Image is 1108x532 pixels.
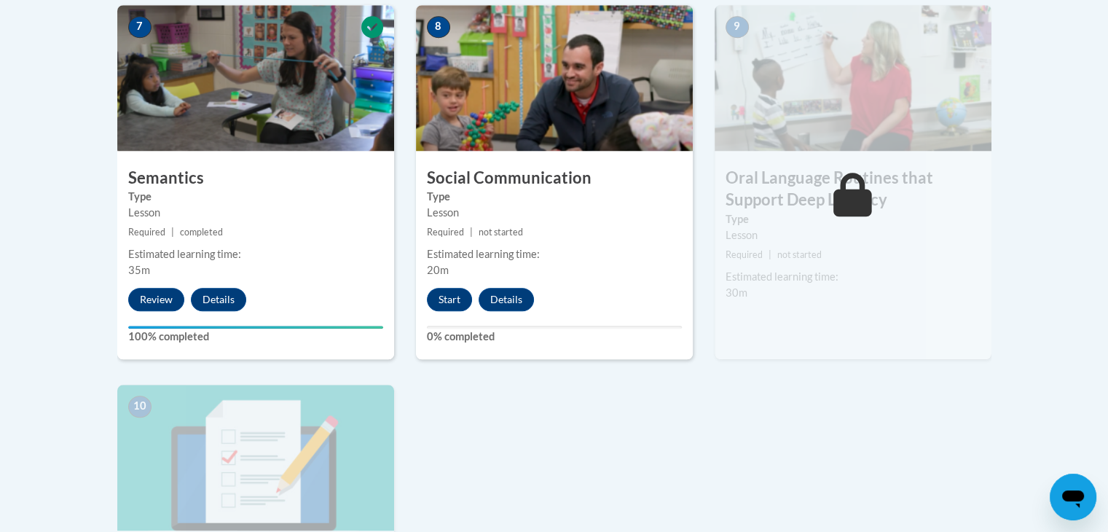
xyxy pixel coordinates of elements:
span: completed [180,227,223,238]
label: 0% completed [427,329,682,345]
span: | [171,227,174,238]
label: Type [128,189,383,205]
div: Lesson [726,227,981,243]
span: not started [777,249,822,260]
h3: Social Communication [416,167,693,189]
div: Estimated learning time: [726,269,981,285]
div: Lesson [128,205,383,221]
span: 35m [128,264,150,276]
img: Course Image [117,385,394,531]
button: Details [479,288,534,311]
label: Type [427,189,682,205]
div: Lesson [427,205,682,221]
div: Estimated learning time: [427,246,682,262]
span: not started [479,227,523,238]
button: Start [427,288,472,311]
label: 100% completed [128,329,383,345]
label: Type [726,211,981,227]
span: Required [128,227,165,238]
span: Required [427,227,464,238]
button: Review [128,288,184,311]
img: Course Image [416,5,693,151]
img: Course Image [117,5,394,151]
span: 8 [427,16,450,38]
div: Your progress [128,326,383,329]
span: 7 [128,16,152,38]
h3: Oral Language Routines that Support Deep Literacy [715,167,991,212]
img: Course Image [715,5,991,151]
span: 10 [128,396,152,418]
h3: Semantics [117,167,394,189]
span: | [470,227,473,238]
span: 9 [726,16,749,38]
span: Required [726,249,763,260]
button: Details [191,288,246,311]
iframe: Button to launch messaging window [1050,474,1096,520]
span: 20m [427,264,449,276]
div: Estimated learning time: [128,246,383,262]
span: 30m [726,286,747,299]
span: | [769,249,771,260]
